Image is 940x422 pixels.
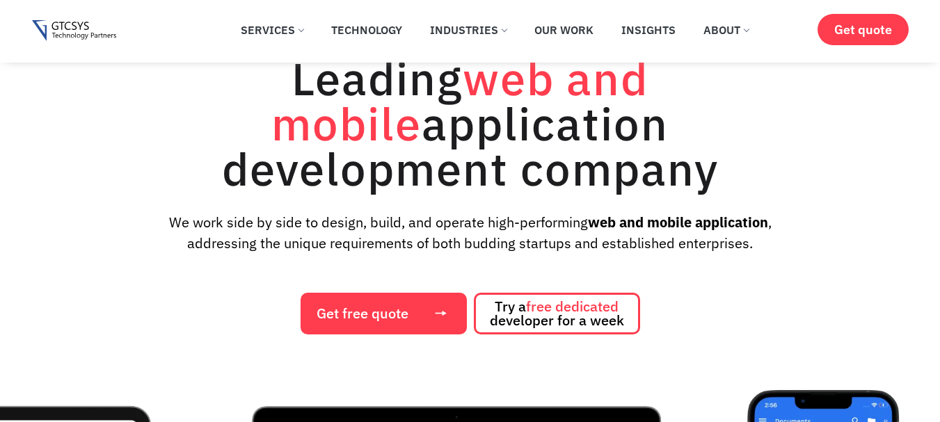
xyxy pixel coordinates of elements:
a: Try afree dedicated developer for a week [474,293,640,334]
h1: Leading application development company [157,56,783,191]
span: Get quote [834,22,892,37]
a: Get quote [818,14,909,45]
span: free dedicated [526,297,619,316]
a: Services [230,15,314,45]
p: We work side by side to design, build, and operate high-performing , addressing the unique requir... [137,212,804,254]
span: Get free quote [317,307,408,320]
a: About [693,15,759,45]
strong: web and mobile application [588,213,768,232]
img: Gtcsys logo [32,20,116,42]
a: Our Work [524,15,604,45]
span: web and mobile [271,49,648,153]
a: Insights [611,15,686,45]
a: Industries [420,15,517,45]
a: Technology [321,15,413,45]
a: Get free quote [301,293,467,334]
span: Try a developer for a week [490,300,624,327]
